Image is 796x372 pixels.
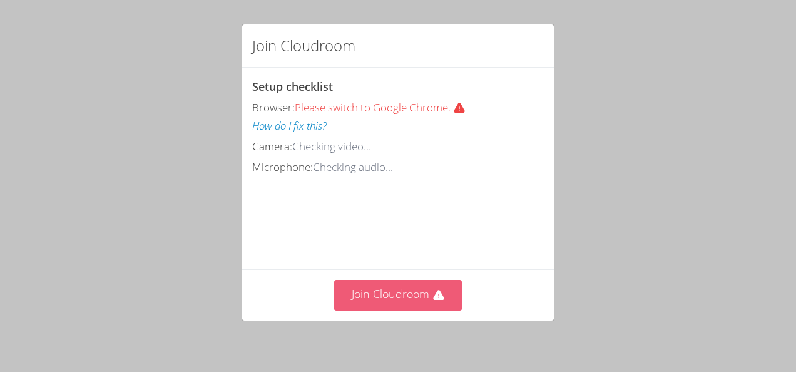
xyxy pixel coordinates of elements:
span: Checking video... [292,139,371,153]
span: Browser: [252,100,295,115]
span: Microphone: [252,160,313,174]
span: Setup checklist [252,79,333,94]
button: Join Cloudroom [334,280,462,311]
span: Checking audio... [313,160,393,174]
span: Camera: [252,139,292,153]
h2: Join Cloudroom [252,34,355,57]
button: How do I fix this? [252,117,327,135]
span: Please switch to Google Chrome. [295,100,471,115]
